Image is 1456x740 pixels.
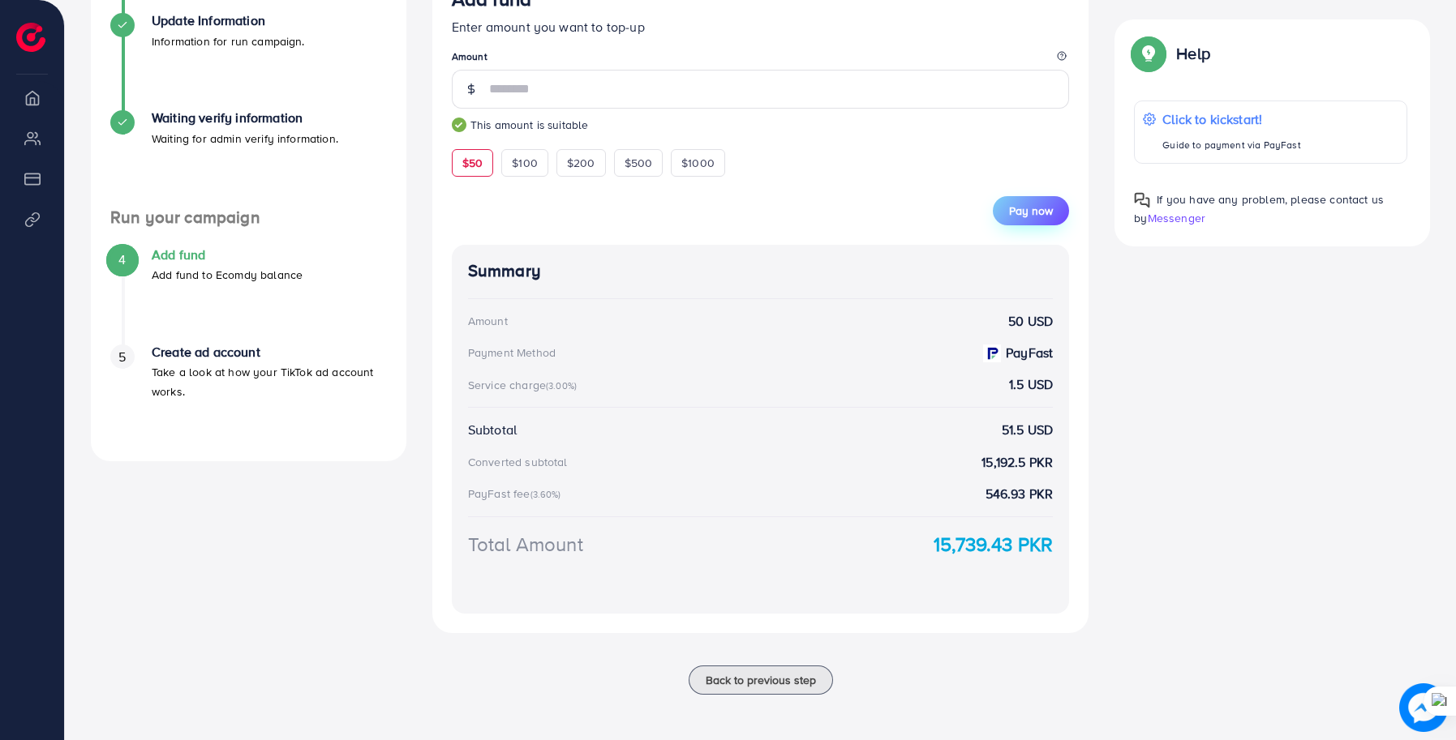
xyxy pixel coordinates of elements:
li: Create ad account [91,344,406,442]
li: Update Information [91,13,406,110]
p: Waiting for admin verify information. [152,129,338,148]
h4: Create ad account [152,344,387,360]
p: Help [1176,44,1210,63]
span: If you have any problem, please contact us by [1134,191,1384,226]
li: Add fund [91,247,406,344]
small: (3.60%) [530,488,561,501]
div: Service charge [468,377,582,393]
span: $50 [462,155,483,171]
strong: 15,192.5 PKR [981,453,1053,472]
span: 5 [118,348,126,366]
small: This amount is suitable [452,117,1070,133]
div: Amount [468,313,508,329]
span: Pay now [1009,203,1053,219]
p: Click to kickstart! [1162,109,1300,129]
small: (3.00%) [546,379,577,392]
img: guide [452,118,466,132]
div: PayFast fee [468,485,566,502]
p: Guide to payment via PayFast [1162,135,1300,155]
div: Total Amount [468,530,583,558]
li: Waiting verify information [91,110,406,207]
strong: 51.5 USD [1002,421,1053,439]
p: Enter amount you want to top-up [452,17,1070,36]
strong: PayFast [1006,344,1053,362]
span: $500 [625,155,653,171]
div: Converted subtotal [468,454,568,470]
strong: 546.93 PKR [986,485,1054,503]
div: Payment Method [468,344,556,361]
strong: 50 USD [1008,312,1053,331]
img: image [1399,683,1448,732]
img: Popup guide [1134,39,1163,68]
p: Take a look at how your TikTok ad account works. [152,362,387,401]
legend: Amount [452,49,1070,70]
span: 4 [118,250,126,269]
img: logo [16,23,45,52]
h4: Update Information [152,13,305,28]
p: Add fund to Ecomdy balance [152,265,303,284]
h4: Summary [468,261,1054,281]
span: $1000 [681,155,715,171]
img: payment [983,344,1001,362]
button: Pay now [993,196,1069,225]
span: $100 [512,155,538,171]
strong: 1.5 USD [1009,375,1053,394]
h4: Waiting verify information [152,110,338,126]
div: Subtotal [468,421,517,439]
span: Back to previous step [706,672,816,688]
img: Popup guide [1134,192,1150,208]
span: Messenger [1148,210,1205,226]
h4: Run your campaign [91,207,406,228]
span: $200 [567,155,595,171]
p: Information for run campaign. [152,32,305,51]
button: Back to previous step [689,665,833,695]
h4: Add fund [152,247,303,263]
strong: 15,739.43 PKR [934,530,1053,558]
